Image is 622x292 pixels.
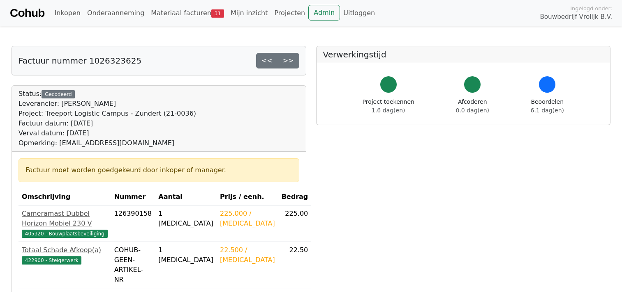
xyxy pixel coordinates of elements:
span: 6.1 dag(en) [531,107,564,114]
div: Totaal Schade Afkoop(a) [22,245,108,255]
a: Inkopen [51,5,83,21]
span: 422900 - Steigerwerk [22,256,81,265]
div: Opmerking: [EMAIL_ADDRESS][DOMAIN_NAME] [18,138,196,148]
th: Nummer [111,189,155,205]
th: Prijs / eenh. [217,189,278,205]
h5: Factuur nummer 1026323625 [18,56,141,66]
div: Project: Treeport Logistic Campus - Zundert (21-0036) [18,109,196,119]
div: Gecodeerd [42,90,75,98]
span: 31 [211,9,224,18]
div: Afcoderen [456,98,489,115]
div: Factuur datum: [DATE] [18,119,196,128]
a: Cohub [10,3,44,23]
a: Cameramast Dubbel Horizon Mobiel 230 V405320 - Bouwplaatsbeveiliging [22,209,108,238]
div: Status: [18,89,196,148]
td: COHUB-GEEN-ARTIKEL-NR [111,242,155,288]
a: Mijn inzicht [227,5,271,21]
div: 1 [MEDICAL_DATA] [158,245,213,265]
td: 225.00 [278,205,312,242]
span: 1.6 dag(en) [372,107,405,114]
span: 0.0 dag(en) [456,107,489,114]
span: Ingelogd onder: [570,5,612,12]
a: << [256,53,278,68]
div: Factuur moet worden goedgekeurd door inkoper of manager. [25,165,292,175]
a: Projecten [271,5,308,21]
td: 22.50 [278,242,312,288]
td: 126390158 [111,205,155,242]
div: Leverancier: [PERSON_NAME] [18,99,196,109]
div: 1 [MEDICAL_DATA] [158,209,213,228]
a: Uitloggen [340,5,378,21]
span: Bouwbedrijf Vrolijk B.V. [540,12,612,22]
a: Onderaanneming [84,5,148,21]
h5: Verwerkingstijd [323,50,604,59]
th: Aantal [155,189,217,205]
div: Project toekennen [363,98,414,115]
div: 225.000 / [MEDICAL_DATA] [220,209,275,228]
a: Admin [308,5,340,21]
a: Totaal Schade Afkoop(a)422900 - Steigerwerk [22,245,108,265]
div: 22.500 / [MEDICAL_DATA] [220,245,275,265]
span: 405320 - Bouwplaatsbeveiliging [22,230,108,238]
div: Cameramast Dubbel Horizon Mobiel 230 V [22,209,108,228]
a: >> [277,53,299,68]
th: Bedrag [278,189,312,205]
div: Verval datum: [DATE] [18,128,196,138]
div: Beoordelen [531,98,564,115]
th: Omschrijving [18,189,111,205]
a: Materiaal facturen31 [148,5,227,21]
